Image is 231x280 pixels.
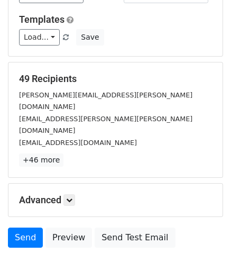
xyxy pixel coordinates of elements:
a: Send [8,228,43,248]
a: Preview [45,228,92,248]
h5: 49 Recipients [19,73,212,85]
small: [EMAIL_ADDRESS][DOMAIN_NAME] [19,139,137,147]
a: Templates [19,14,64,25]
h5: Advanced [19,194,212,206]
small: [PERSON_NAME][EMAIL_ADDRESS][PERSON_NAME][DOMAIN_NAME] [19,91,192,111]
a: Send Test Email [95,228,175,248]
small: [EMAIL_ADDRESS][PERSON_NAME][PERSON_NAME][DOMAIN_NAME] [19,115,192,135]
iframe: Chat Widget [178,229,231,280]
a: +46 more [19,153,63,167]
button: Save [76,29,104,46]
a: Load... [19,29,60,46]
